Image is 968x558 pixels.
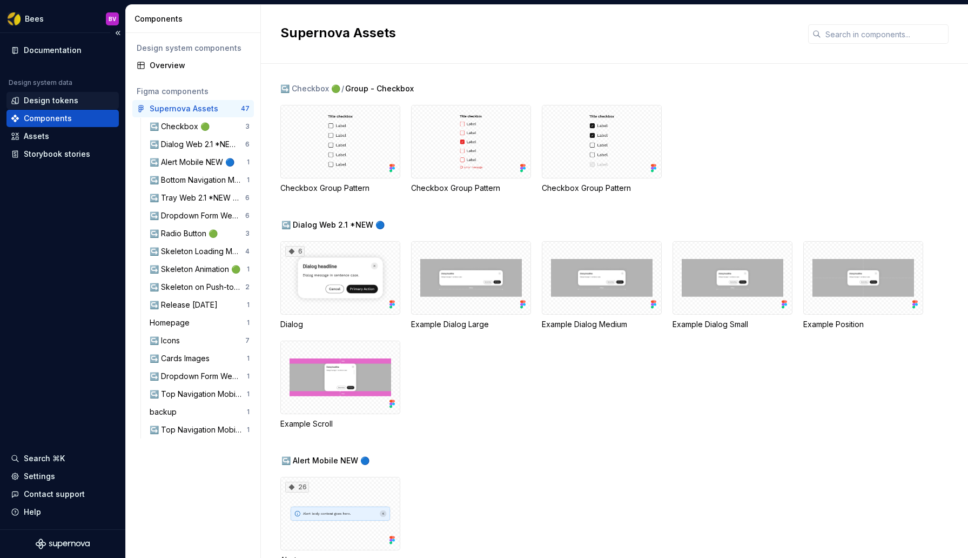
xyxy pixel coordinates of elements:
a: Overview [132,57,254,74]
div: ↪️ Icons [150,335,184,346]
div: 1 [247,176,250,184]
a: ↪️ Checkbox 🟢3 [145,118,254,135]
div: 1 [247,390,250,398]
div: 1 [247,408,250,416]
div: Example Dialog Medium [542,319,662,330]
div: BV [109,15,116,23]
button: Contact support [6,486,119,503]
div: Supernova Assets [150,103,218,114]
div: ↪️ Release [DATE] [150,300,222,310]
button: Help [6,503,119,521]
div: 3 [245,229,250,238]
a: ↪️ Cards Images1 [145,350,254,367]
a: Homepage1 [145,314,254,331]
div: ↪️ Skeleton Animation 🟢 [150,264,245,275]
a: ↪️ Tray Web 2.1 *NEW 🔵6 [145,189,254,207]
svg: Supernova Logo [36,539,90,549]
div: Search ⌘K [24,453,65,464]
div: 4 [245,247,250,256]
input: Search in components... [821,24,949,44]
div: ↪️ Dialog Web 2.1 *NEW 🔵 [150,139,245,150]
a: ↪️ Top Navigation Mobile INTERN *NEW 🟢1 [145,421,254,439]
div: 6 [245,140,250,149]
div: 26 [285,482,309,493]
button: Search ⌘K [6,450,119,467]
a: ↪️ Alert Mobile NEW 🔵1 [145,154,254,171]
div: Checkbox Group Pattern [280,183,400,194]
div: ↪️ Skeleton on Push-to-refresh 🟢 [150,282,245,293]
a: ↪️ Dropdown Form Web 🟠1 [145,368,254,385]
div: Homepage [150,317,194,328]
div: Checkbox Group Pattern [542,105,662,194]
a: ↪️ Dropdown Form Web 🟠 TEMPORARY6 [145,207,254,224]
div: ↪️ Dropdown Form Web 🟠 [150,371,247,382]
div: ↪️ Top Navigation Mobile HOME *NEW 🟠 [150,389,247,400]
div: Example Dialog Large [411,241,531,330]
button: Collapse sidebar [110,25,125,41]
a: ↪️ Skeleton Animation 🟢1 [145,261,254,278]
div: Design system components [137,43,250,54]
div: Components [24,113,72,124]
div: Contact support [24,489,85,500]
a: ↪️ Bottom Navigation Mobile 🟢1 [145,171,254,189]
div: Example Dialog Small [673,319,792,330]
div: Storybook stories [24,149,90,160]
div: Example Scroll [280,418,400,429]
div: Dialog [280,319,400,330]
div: Checkbox Group Pattern [411,183,531,194]
img: a56d5fbf-f8ab-4a39-9705-6fc7187585ab.png [8,12,21,25]
a: ↪️ Icons7 [145,332,254,349]
div: Example Dialog Large [411,319,531,330]
div: Bees [25,14,44,24]
div: 1 [247,158,250,167]
div: 6 [285,246,305,257]
div: Documentation [24,45,82,56]
div: Example Position [803,241,923,330]
a: ↪️ Skeleton Loading Methods 🟢4 [145,243,254,260]
a: ↪️ Dialog Web 2.1 *NEW 🔵6 [145,136,254,153]
a: Supernova Assets47 [132,100,254,117]
a: ↪️ Skeleton on Push-to-refresh 🟢2 [145,278,254,296]
span: Group - Checkbox [345,83,414,94]
div: ↪️ Checkbox 🟢 [150,121,214,132]
div: 47 [241,104,250,113]
span: / [341,83,344,94]
a: Assets [6,128,119,145]
a: Storybook stories [6,145,119,163]
div: 6 [245,194,250,202]
div: ↪️ Bottom Navigation Mobile 🟢 [150,175,247,185]
div: backup [150,407,181,417]
div: ↪️ Checkbox 🟢 [280,83,340,94]
div: Checkbox Group Pattern [280,105,400,194]
div: 1 [247,265,250,274]
a: Design tokens [6,92,119,109]
div: ↪️ Dropdown Form Web 🟠 TEMPORARY [150,210,245,221]
span: ↪️ Dialog Web 2.1 *NEW 🔵 [281,220,385,230]
div: Figma components [137,86,250,97]
div: 1 [247,301,250,309]
a: Components [6,110,119,127]
div: ↪️ Top Navigation Mobile INTERN *NEW 🟢 [150,424,247,435]
div: 6 [245,211,250,220]
a: Documentation [6,42,119,59]
div: 2 [245,283,250,291]
div: Assets [24,131,49,142]
div: ↪️ Radio Button 🟢 [150,228,222,239]
div: Overview [150,60,250,71]
div: 1 [247,372,250,381]
div: Example Scroll [280,341,400,429]
div: Settings [24,471,55,482]
span: ↪️ Alert Mobile NEW 🔵 [281,455,369,466]
div: 7 [245,336,250,345]
a: Settings [6,468,119,485]
div: Design system data [9,78,72,87]
button: BeesBV [2,7,123,30]
div: 6Dialog [280,241,400,330]
div: Example Dialog Medium [542,241,662,330]
div: 1 [247,426,250,434]
div: 3 [245,122,250,131]
a: ↪️ Release [DATE]1 [145,296,254,314]
div: ↪️ Tray Web 2.1 *NEW 🔵 [150,192,245,203]
div: Example Position [803,319,923,330]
